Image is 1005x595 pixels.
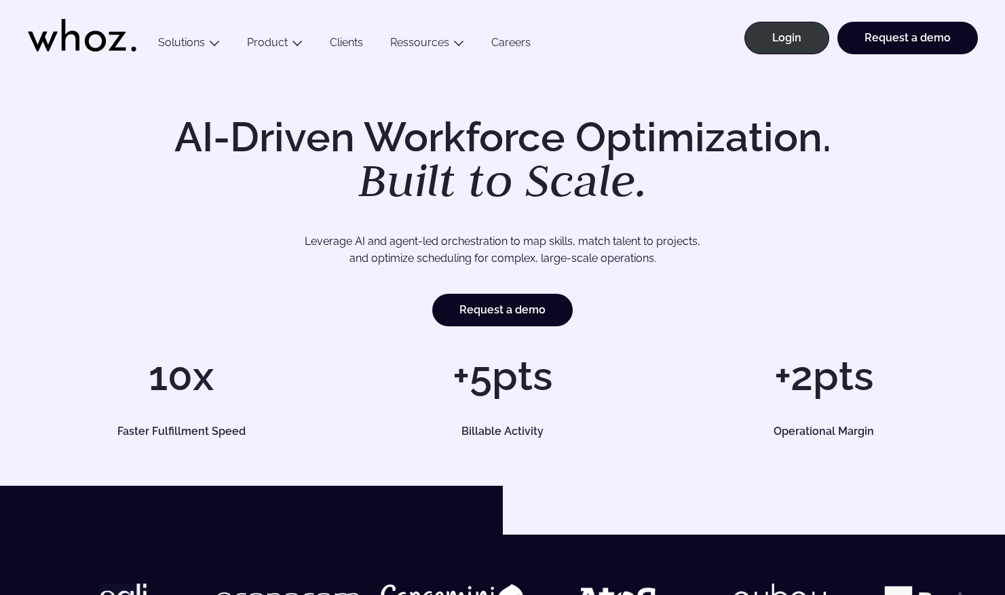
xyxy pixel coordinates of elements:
[358,150,647,210] em: Built to Scale.
[75,233,930,267] p: Leverage AI and agent-led orchestration to map skills, match talent to projects, and optimize sch...
[155,117,850,204] h1: AI-Driven Workforce Optimization.
[837,22,978,54] a: Request a demo
[316,36,377,54] a: Clients
[247,36,288,49] a: Product
[432,294,573,326] a: Request a demo
[377,36,478,54] button: Ressources
[43,426,320,437] h5: Faster Fulfillment Speed
[28,356,335,396] h1: 10x
[145,36,233,54] button: Solutions
[233,36,316,54] button: Product
[390,36,449,49] a: Ressources
[685,426,962,437] h5: Operational Margin
[349,356,656,396] h1: +5pts
[364,426,641,437] h5: Billable Activity
[478,36,544,54] a: Careers
[744,22,829,54] a: Login
[670,356,977,396] h1: +2pts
